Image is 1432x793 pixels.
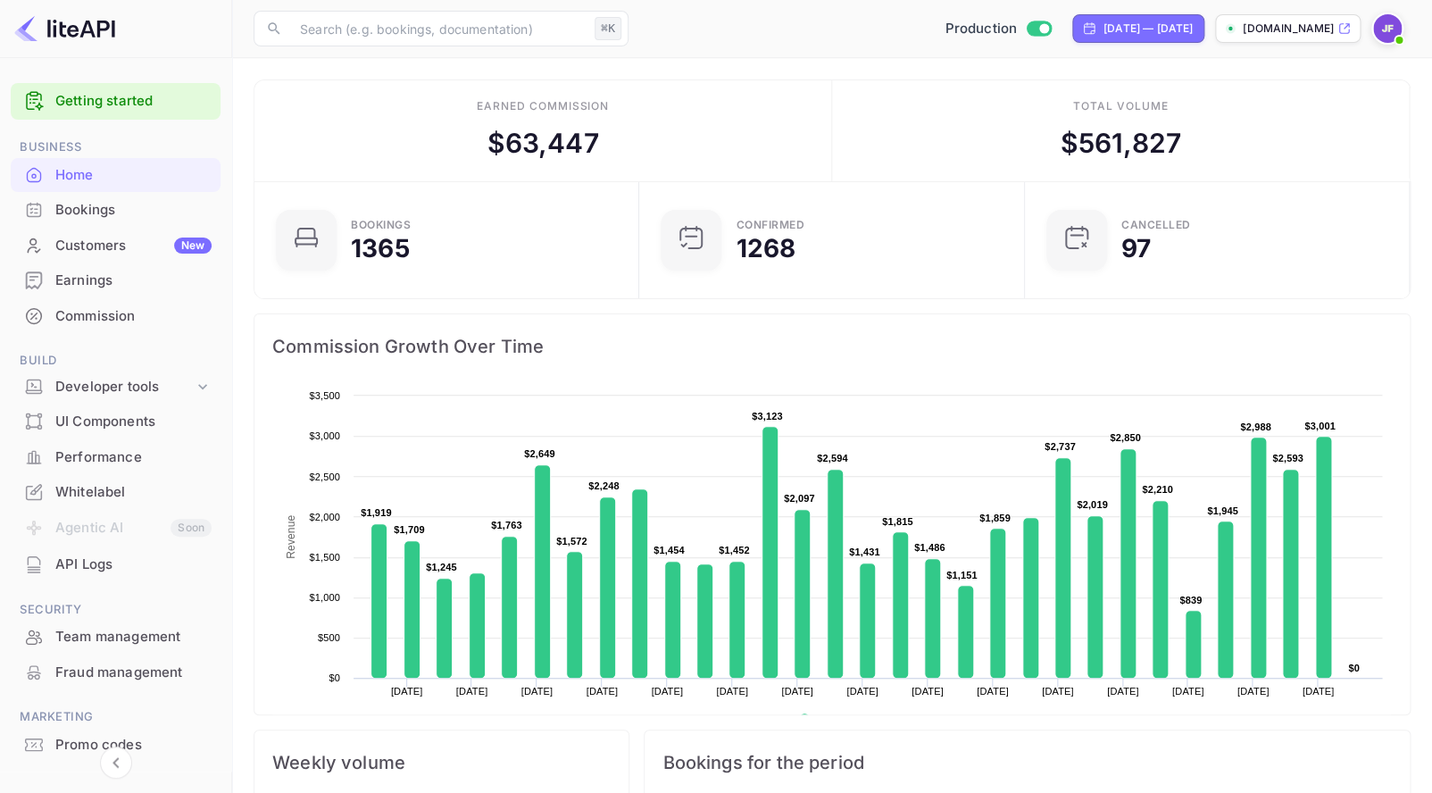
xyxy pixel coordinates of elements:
text: [DATE] [651,686,683,697]
img: Jenny Frimer [1373,14,1402,43]
div: 97 [1121,236,1151,261]
div: Whitelabel [11,475,221,510]
div: Bookings [11,193,221,228]
img: LiteAPI logo [14,14,115,43]
div: CustomersNew [11,229,221,263]
text: $3,123 [752,411,783,422]
a: Getting started [55,91,212,112]
div: Performance [11,440,221,475]
div: 1268 [736,236,795,261]
text: $2,593 [1272,453,1303,463]
a: UI Components [11,405,221,438]
div: API Logs [55,555,212,575]
div: Bookings [55,200,212,221]
text: $1,919 [361,507,392,518]
text: $2,737 [1045,441,1076,452]
text: $2,500 [309,472,340,482]
span: Production [945,19,1017,39]
text: [DATE] [1303,686,1335,697]
text: $2,248 [588,480,620,491]
div: Home [11,158,221,193]
a: Whitelabel [11,475,221,508]
div: Promo codes [11,728,221,763]
div: Confirmed [736,220,804,230]
div: CANCELLED [1121,220,1191,230]
text: $2,988 [1240,422,1271,432]
text: $2,019 [1077,499,1108,510]
div: UI Components [11,405,221,439]
text: $1,815 [882,516,913,527]
div: Click to change the date range period [1072,14,1204,43]
a: Earnings [11,263,221,296]
a: Performance [11,440,221,473]
div: Getting started [11,83,221,120]
div: Total volume [1073,98,1169,114]
text: $1,709 [394,524,425,535]
div: Developer tools [11,371,221,403]
a: Commission [11,299,221,332]
text: [DATE] [456,686,488,697]
text: $2,000 [309,512,340,522]
span: Marketing [11,707,221,727]
div: Fraud management [55,663,212,683]
text: [DATE] [391,686,423,697]
div: UI Components [55,412,212,432]
text: $1,151 [946,570,978,580]
text: [DATE] [1042,686,1074,697]
text: $1,572 [556,536,587,547]
text: $1,486 [914,542,945,553]
text: [DATE] [587,686,619,697]
div: Earnings [11,263,221,298]
div: Switch to Sandbox mode [937,19,1058,39]
div: Commission [11,299,221,334]
span: Commission Growth Over Time [272,332,1392,361]
span: Security [11,600,221,620]
div: Customers [55,236,212,256]
button: Collapse navigation [100,747,132,779]
text: $2,210 [1142,484,1173,495]
text: $0 [1348,663,1360,673]
p: [DOMAIN_NAME] [1243,21,1334,37]
a: Bookings [11,193,221,226]
span: Weekly volume [272,748,611,777]
div: ⌘K [595,17,621,40]
div: Bookings [351,220,411,230]
text: [DATE] [912,686,944,697]
div: New [174,238,212,254]
div: Earned commission [477,98,609,114]
div: Team management [11,620,221,655]
span: Build [11,351,221,371]
div: Promo codes [55,735,212,755]
a: CustomersNew [11,229,221,262]
div: Team management [55,627,212,647]
text: $3,001 [1304,421,1336,431]
div: Earnings [55,271,212,291]
a: Promo codes [11,728,221,761]
div: Performance [55,447,212,468]
text: [DATE] [716,686,748,697]
div: Developer tools [55,377,194,397]
a: Home [11,158,221,191]
div: [DATE] — [DATE] [1103,21,1193,37]
a: Fraud management [11,655,221,689]
text: $1,859 [979,513,1011,523]
text: $2,594 [817,453,848,463]
div: Whitelabel [55,482,212,503]
text: $1,763 [491,520,522,530]
text: $1,452 [719,545,750,555]
text: $1,500 [309,552,340,563]
text: $1,000 [309,592,340,603]
text: $2,097 [784,493,815,504]
input: Search (e.g. bookings, documentation) [289,11,587,46]
div: 1365 [351,236,410,261]
div: $ 561,827 [1060,123,1180,163]
span: Bookings for the period [662,748,1392,777]
text: [DATE] [1237,686,1270,697]
text: [DATE] [521,686,554,697]
text: [DATE] [977,686,1009,697]
text: Revenue [816,714,862,726]
div: $ 63,447 [487,123,598,163]
text: $2,850 [1110,432,1141,443]
text: $500 [318,632,340,643]
text: $839 [1179,595,1202,605]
